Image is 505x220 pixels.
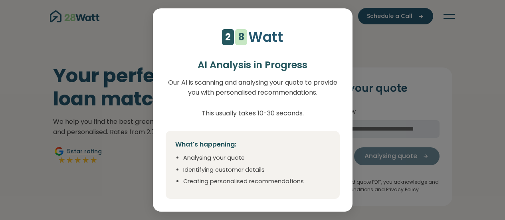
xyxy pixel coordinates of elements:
[166,59,340,71] h2: AI Analysis in Progress
[238,29,244,45] div: 8
[225,29,231,45] div: 2
[183,166,330,174] li: Identifying customer details
[183,154,330,163] li: Analysing your quote
[248,26,283,48] p: Watt
[175,141,330,149] h4: What's happening:
[166,77,340,118] p: Our AI is scanning and analysing your quote to provide you with personalised recommendations. Thi...
[183,177,330,186] li: Creating personalised recommendations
